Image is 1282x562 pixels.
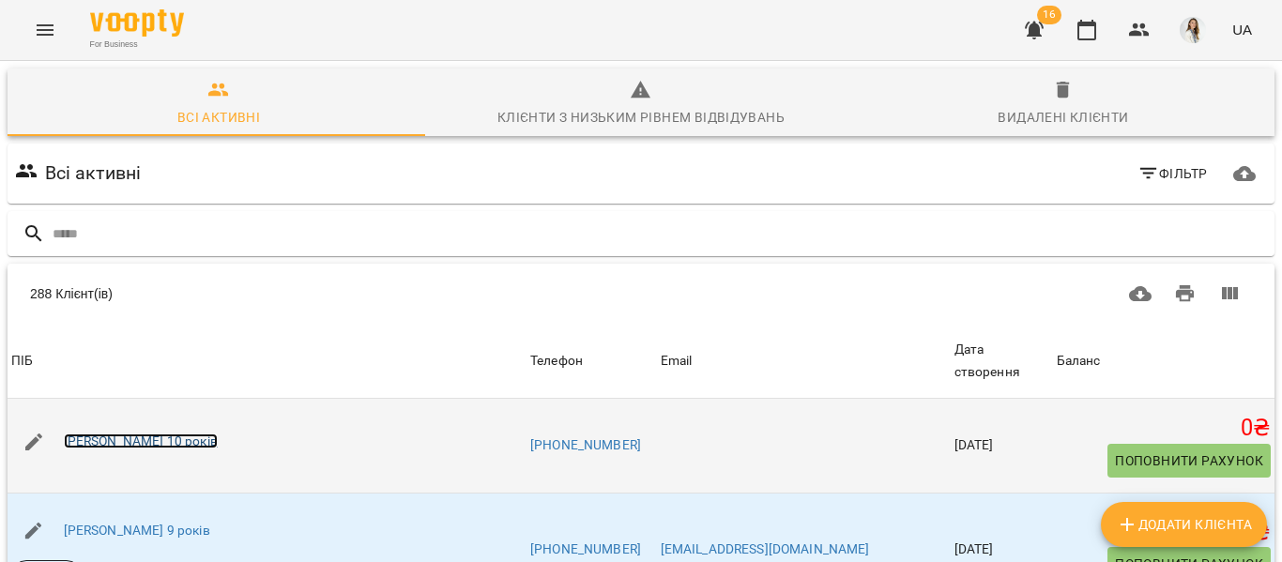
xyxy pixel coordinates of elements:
div: Видалені клієнти [998,106,1128,129]
div: Телефон [530,350,583,372]
div: Всі активні [177,106,260,129]
button: Додати клієнта [1101,502,1267,547]
img: abcb920824ed1c0b1cb573ad24907a7f.png [1180,17,1206,43]
div: Table Toolbar [8,264,1274,324]
a: [PERSON_NAME] 10 років [64,433,218,448]
span: UA [1232,20,1252,39]
button: Завантажити CSV [1118,271,1163,316]
span: Поповнити рахунок [1115,449,1263,472]
div: ПІБ [11,350,33,372]
h5: 0 ₴ [1057,414,1271,443]
div: Email [661,350,693,372]
button: Фільтр [1130,157,1215,190]
button: Друк [1163,271,1208,316]
div: Баланс [1057,350,1101,372]
a: [PHONE_NUMBER] [530,437,641,452]
button: Поповнити рахунок [1107,444,1271,478]
span: ПІБ [11,350,523,372]
span: 16 [1037,6,1061,24]
div: Sort [661,350,693,372]
a: [EMAIL_ADDRESS][DOMAIN_NAME] [661,541,870,556]
div: Sort [1057,350,1101,372]
span: For Business [90,38,184,51]
span: Телефон [530,350,653,372]
a: [PERSON_NAME] 9 років [64,523,210,538]
h6: Всі активні [45,159,142,188]
a: [PHONE_NUMBER] [530,541,641,556]
div: Sort [530,350,583,372]
span: Email [661,350,947,372]
img: Voopty Logo [90,9,184,37]
span: Додати клієнта [1116,513,1252,536]
h5: 0 ₴ [1057,518,1271,547]
button: Menu [23,8,68,53]
button: UA [1225,12,1259,47]
span: Фільтр [1137,162,1208,185]
button: Вигляд колонок [1207,271,1252,316]
td: [DATE] [951,399,1053,493]
div: Дата створення [954,339,1049,383]
span: Баланс [1057,350,1271,372]
div: Клієнти з низьким рівнем відвідувань [497,106,785,129]
div: 288 Клієнт(ів) [30,284,616,303]
div: Sort [954,339,1049,383]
